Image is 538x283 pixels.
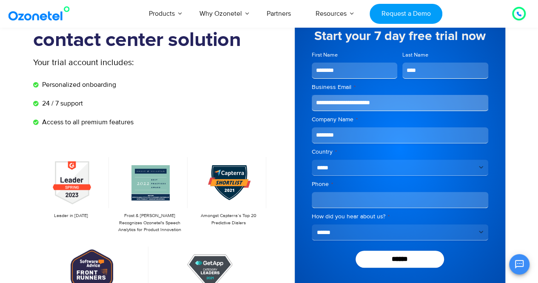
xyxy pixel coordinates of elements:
[312,83,488,91] label: Business Email
[312,30,488,43] h5: Start your 7 day free trial now
[312,180,488,189] label: Phone
[509,254,529,274] button: Open chat
[370,4,442,24] a: Request a Demo
[37,212,105,220] p: Leader in [DATE]
[312,212,488,221] label: How did you hear about us?
[312,51,398,59] label: First Name
[402,51,488,59] label: Last Name
[40,117,134,127] span: Access to all premium features
[40,80,116,90] span: Personalized onboarding
[116,212,183,234] p: Frost & [PERSON_NAME] Recognizes Ozonetel's Speech Analytics for Product Innovation
[312,148,488,156] label: Country
[194,212,262,226] p: Amongst Capterra’s Top 20 Predictive Dialers
[312,115,488,124] label: Company Name
[33,56,205,69] p: Your trial account includes:
[40,98,83,109] span: 24 / 7 support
